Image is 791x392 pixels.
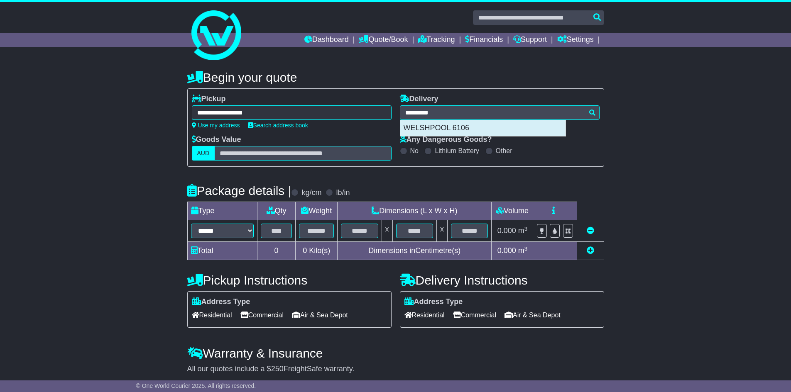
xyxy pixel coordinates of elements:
[492,202,533,220] td: Volume
[400,135,492,144] label: Any Dangerous Goods?
[382,220,392,242] td: x
[248,122,308,129] a: Search address book
[292,309,348,321] span: Air & Sea Depot
[187,346,604,360] h4: Warranty & Insurance
[187,184,291,197] h4: Package details |
[338,242,492,260] td: Dimensions in Centimetre(s)
[301,188,321,197] label: kg/cm
[418,33,455,47] a: Tracking
[404,297,463,307] label: Address Type
[496,147,512,155] label: Other
[187,242,257,260] td: Total
[257,202,296,220] td: Qty
[304,33,349,47] a: Dashboard
[587,226,594,235] a: Remove this item
[338,202,492,220] td: Dimensions (L x W x H)
[497,246,516,255] span: 0.000
[240,309,284,321] span: Commercial
[518,246,528,255] span: m
[453,309,496,321] span: Commercial
[257,242,296,260] td: 0
[465,33,503,47] a: Financials
[518,226,528,235] span: m
[192,297,250,307] label: Address Type
[192,146,215,161] label: AUD
[400,273,604,287] h4: Delivery Instructions
[400,95,438,104] label: Delivery
[136,382,256,389] span: © One World Courier 2025. All rights reserved.
[192,309,232,321] span: Residential
[192,135,241,144] label: Goods Value
[404,309,445,321] span: Residential
[192,95,226,104] label: Pickup
[410,147,419,155] label: No
[400,105,600,120] typeahead: Please provide city
[187,365,604,374] div: All our quotes include a $ FreightSafe warranty.
[359,33,408,47] a: Quote/Book
[435,147,479,155] label: Lithium Battery
[187,202,257,220] td: Type
[497,226,516,235] span: 0.000
[271,365,284,373] span: 250
[187,71,604,84] h4: Begin your quote
[296,202,338,220] td: Weight
[504,309,561,321] span: Air & Sea Depot
[336,188,350,197] label: lb/in
[524,226,528,232] sup: 3
[513,33,547,47] a: Support
[587,246,594,255] a: Add new item
[187,273,392,287] h4: Pickup Instructions
[557,33,594,47] a: Settings
[436,220,447,242] td: x
[192,122,240,129] a: Use my address
[296,242,338,260] td: Kilo(s)
[524,246,528,252] sup: 3
[303,246,307,255] span: 0
[400,120,566,136] div: WELSHPOOL 6106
